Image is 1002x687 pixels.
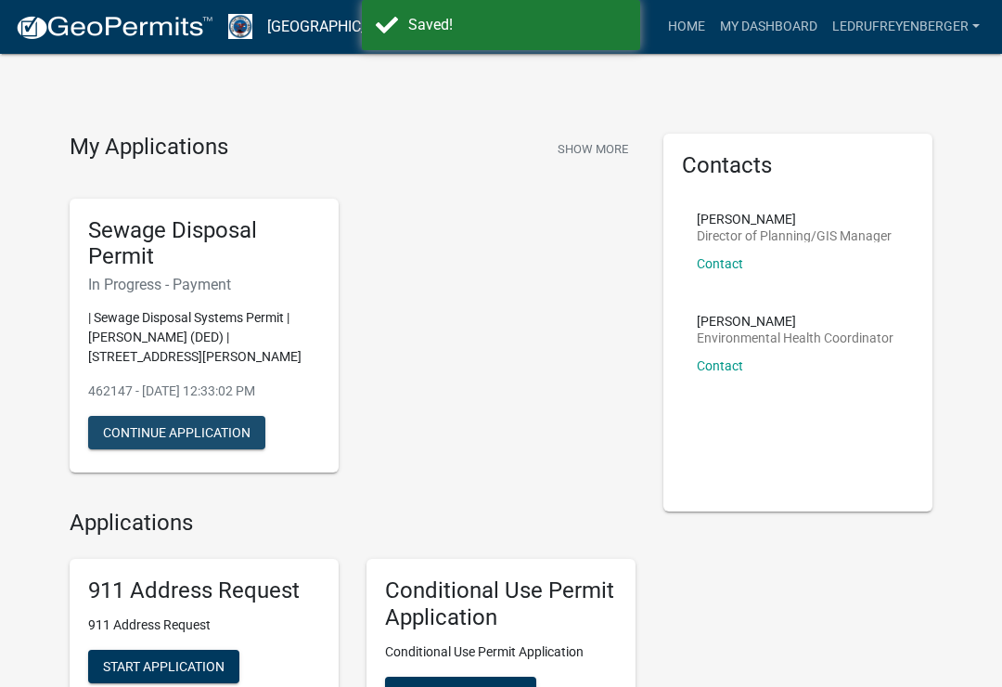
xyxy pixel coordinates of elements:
[550,134,636,164] button: Show More
[385,577,617,631] h5: Conditional Use Permit Application
[825,9,987,45] a: ledrufreyenberger
[408,14,626,36] div: Saved!
[70,134,228,162] h4: My Applications
[88,276,320,293] h6: In Progress - Payment
[88,650,239,683] button: Start Application
[88,217,320,271] h5: Sewage Disposal Permit
[697,331,893,344] p: Environmental Health Coordinator
[267,11,490,43] a: [GEOGRAPHIC_DATA], [US_STATE]
[70,510,636,537] h4: Applications
[697,358,743,373] a: Contact
[713,9,825,45] a: My Dashboard
[697,213,892,226] p: [PERSON_NAME]
[697,256,743,271] a: Contact
[697,229,892,242] p: Director of Planning/GIS Manager
[88,308,320,367] p: | Sewage Disposal Systems Permit | [PERSON_NAME] (DED) | [STREET_ADDRESS][PERSON_NAME]
[103,658,225,673] span: Start Application
[661,9,713,45] a: Home
[88,577,320,604] h5: 911 Address Request
[88,616,320,635] p: 911 Address Request
[228,14,252,39] img: Henry County, Iowa
[697,315,893,328] p: [PERSON_NAME]
[88,382,320,401] p: 462147 - [DATE] 12:33:02 PM
[682,152,914,179] h5: Contacts
[88,416,265,449] button: Continue Application
[385,642,617,662] p: Conditional Use Permit Application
